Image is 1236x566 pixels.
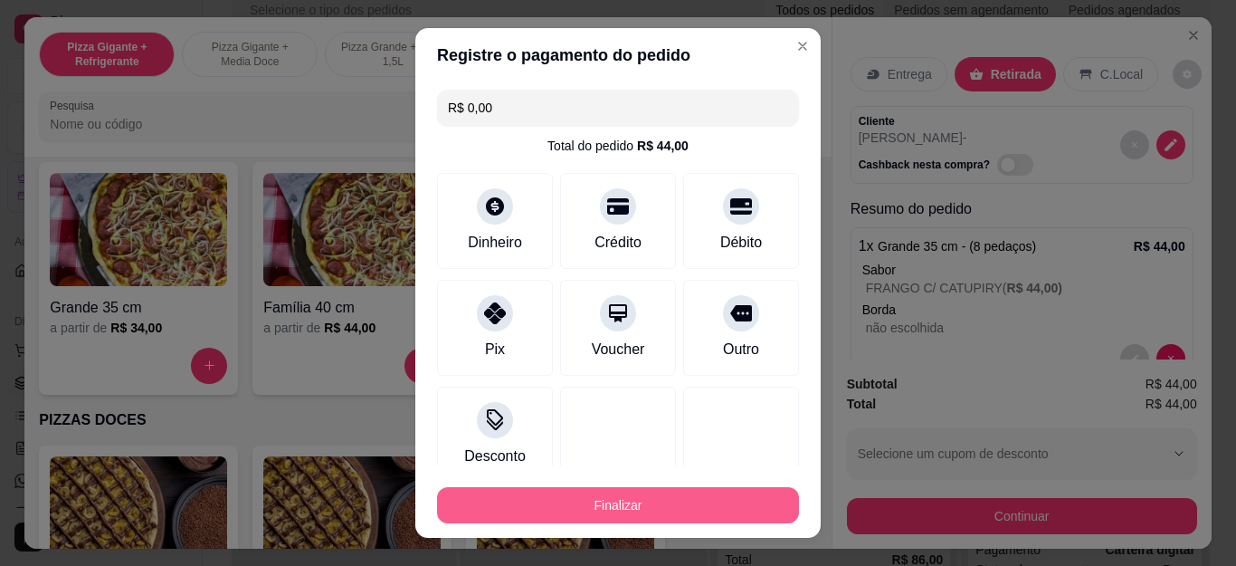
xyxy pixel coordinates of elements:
[437,487,799,523] button: Finalizar
[485,339,505,360] div: Pix
[415,28,821,82] header: Registre o pagamento do pedido
[464,446,526,467] div: Desconto
[468,232,522,254] div: Dinheiro
[594,232,642,254] div: Crédito
[592,339,645,360] div: Voucher
[448,90,788,126] input: Ex.: hambúrguer de cordeiro
[720,232,762,254] div: Débito
[788,32,817,61] button: Close
[723,339,759,360] div: Outro
[547,137,689,155] div: Total do pedido
[637,137,689,155] div: R$ 44,00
